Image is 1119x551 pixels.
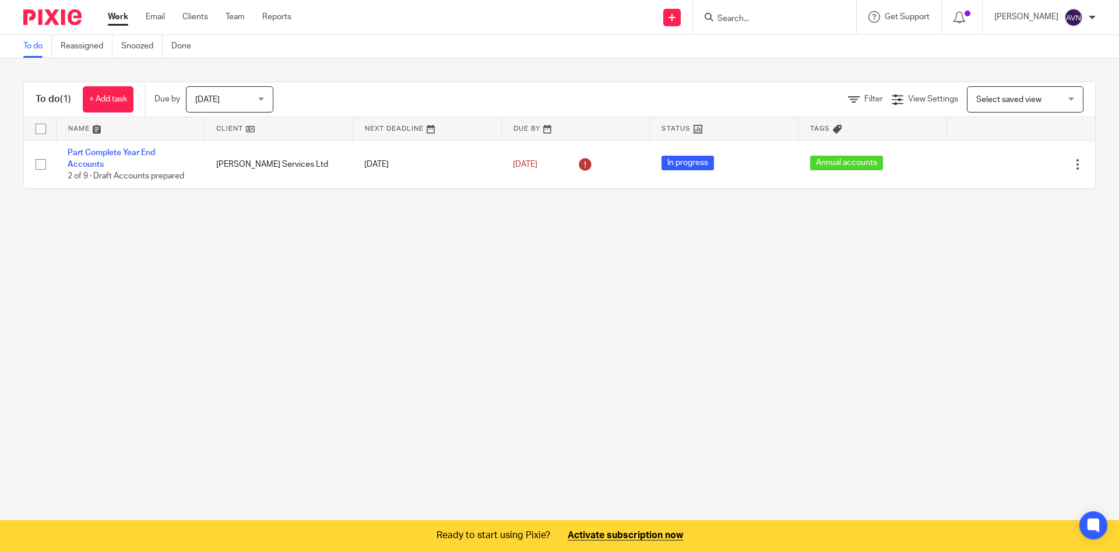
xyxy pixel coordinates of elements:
td: [DATE] [353,141,501,188]
td: [PERSON_NAME] Services Ltd [205,141,353,188]
span: Annual accounts [810,156,883,170]
span: [DATE] [513,160,537,169]
a: Snoozed [121,35,163,58]
p: [PERSON_NAME] [994,11,1058,23]
span: Select saved view [976,96,1041,104]
span: 2 of 9 · Draft Accounts prepared [68,172,184,180]
a: Team [226,11,245,23]
h1: To do [36,93,71,106]
a: + Add task [83,86,133,113]
span: Filter [864,95,883,103]
img: svg%3E [1064,8,1083,27]
span: View Settings [908,95,958,103]
span: (1) [60,94,71,104]
p: Due by [154,93,180,105]
a: Clients [182,11,208,23]
a: Part Complete Year End Accounts [68,149,155,169]
a: Reassigned [61,35,112,58]
input: Search [716,14,821,24]
a: Done [171,35,200,58]
a: To do [23,35,52,58]
a: Work [108,11,128,23]
span: Get Support [885,13,930,21]
a: Reports [262,11,291,23]
img: Pixie [23,9,82,25]
span: In progress [661,156,714,170]
span: [DATE] [195,96,220,104]
span: Tags [810,125,830,132]
a: Email [146,11,165,23]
